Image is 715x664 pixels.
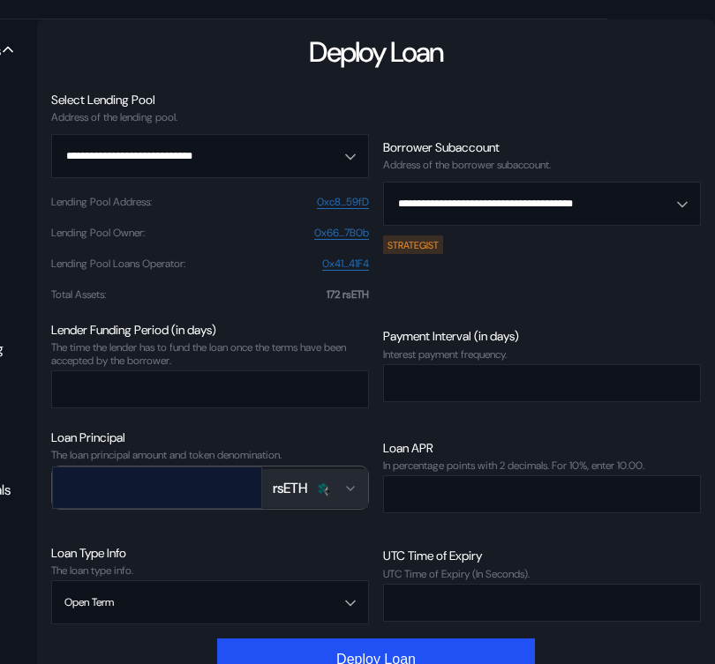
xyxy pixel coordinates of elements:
button: Open menu for selecting token for payment [262,469,368,508]
div: rsETH [273,479,307,497]
div: Address of the borrower subaccount. [383,159,701,171]
div: 172 rsETH [327,288,369,301]
a: 0xc8...59fD [317,196,369,209]
div: Borrower Subaccount [383,139,701,155]
div: STRATEGIST [383,235,443,253]
div: Address of the lending pool. [51,111,369,123]
div: Loan APR [383,440,701,456]
div: Lending Pool Address : [51,196,152,208]
div: UTC Time of Expiry [383,548,701,563]
div: Open Term [64,596,114,608]
div: Lending Pool Loans Operator : [51,257,185,270]
img: svg+xml,%3c [322,486,333,496]
div: Loan Principal [51,429,369,445]
div: Loan Type Info [51,545,369,561]
div: The loan principal amount and token denomination. [51,449,369,461]
button: Open menu [51,134,369,178]
div: Total Assets : [51,288,106,301]
button: Open menu [383,182,701,226]
div: Select Lending Pool [51,92,369,108]
button: Open menu [51,580,369,624]
div: Lending Pool Owner : [51,227,145,239]
div: Lender Funding Period (in days) [51,322,369,338]
div: The loan type info. [51,564,369,577]
img: kelprseth_32.png [314,481,330,496]
a: 0x66...7B0b [314,227,369,240]
div: Interest payment frequency. [383,348,701,361]
div: Payment Interval (in days) [383,328,701,344]
div: UTC Time of Expiry (In Seconds). [383,568,701,580]
div: The time the lender has to fund the loan once the terms have been accepted by the borrower. [51,341,369,367]
div: Deploy Loan [309,34,443,71]
a: 0x41...41F4 [322,257,369,271]
div: In percentage points with 2 decimals. For 10%, enter 10.00. [383,459,701,472]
